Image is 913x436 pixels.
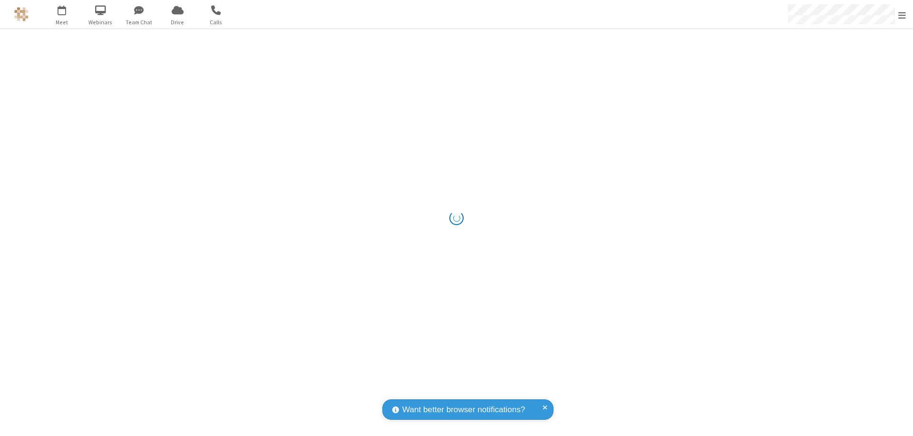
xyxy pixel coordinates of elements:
[83,18,118,27] span: Webinars
[44,18,80,27] span: Meet
[198,18,234,27] span: Calls
[121,18,157,27] span: Team Chat
[14,7,29,21] img: QA Selenium DO NOT DELETE OR CHANGE
[160,18,195,27] span: Drive
[402,404,525,416] span: Want better browser notifications?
